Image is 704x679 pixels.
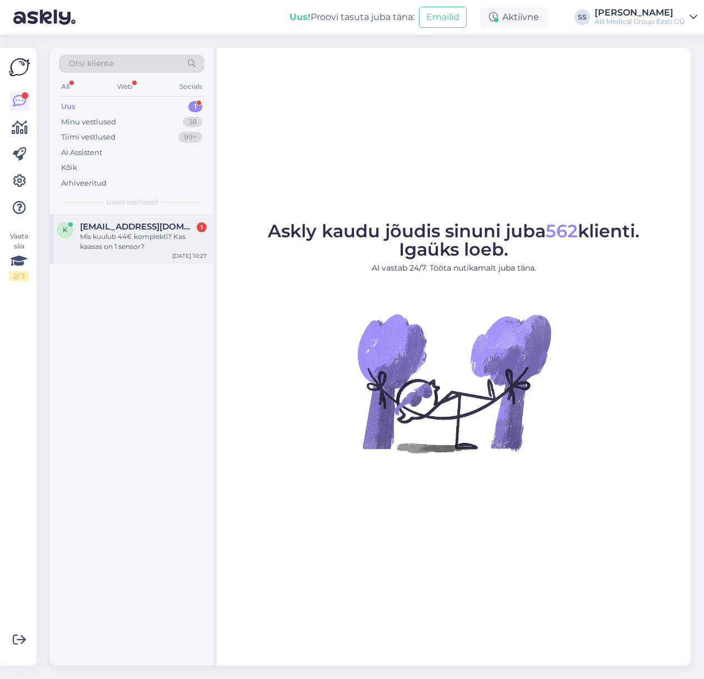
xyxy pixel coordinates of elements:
[59,79,72,94] div: All
[289,12,311,22] b: Uus!
[9,231,29,281] div: Vaata siia
[61,132,116,143] div: Tiimi vestlused
[69,58,113,69] span: Otsi kliente
[61,101,76,112] div: Uus
[115,79,134,94] div: Web
[80,222,196,232] span: kertu.kirsipuu20@gmail.com
[178,132,202,143] div: 99+
[546,220,578,242] span: 562
[183,117,202,128] div: 38
[172,252,207,260] div: [DATE] 10:27
[595,8,685,17] div: [PERSON_NAME]
[63,226,68,234] span: k
[595,8,697,26] a: [PERSON_NAME]AB Medical Group Eesti OÜ
[268,220,640,260] span: Askly kaudu jõudis sinuni juba klienti. Igaüks loeb.
[480,7,548,27] div: Aktiivne
[197,222,207,232] div: 1
[80,232,207,252] div: Mis kuulub 44€ komplekti? Kas kaasas on 1 sensor?
[61,178,107,189] div: Arhiveeritud
[268,262,640,274] p: AI vastab 24/7. Tööta nutikamalt juba täna.
[595,17,685,26] div: AB Medical Group Eesti OÜ
[61,117,116,128] div: Minu vestlused
[575,9,590,25] div: SS
[354,283,554,483] img: No Chat active
[61,147,102,158] div: AI Assistent
[419,7,467,28] button: Emailid
[61,162,77,173] div: Kõik
[9,57,30,78] img: Askly Logo
[289,11,415,24] div: Proovi tasuta juba täna:
[188,101,202,112] div: 1
[9,271,29,281] div: 2 / 3
[106,197,158,207] span: Uued vestlused
[177,79,204,94] div: Socials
